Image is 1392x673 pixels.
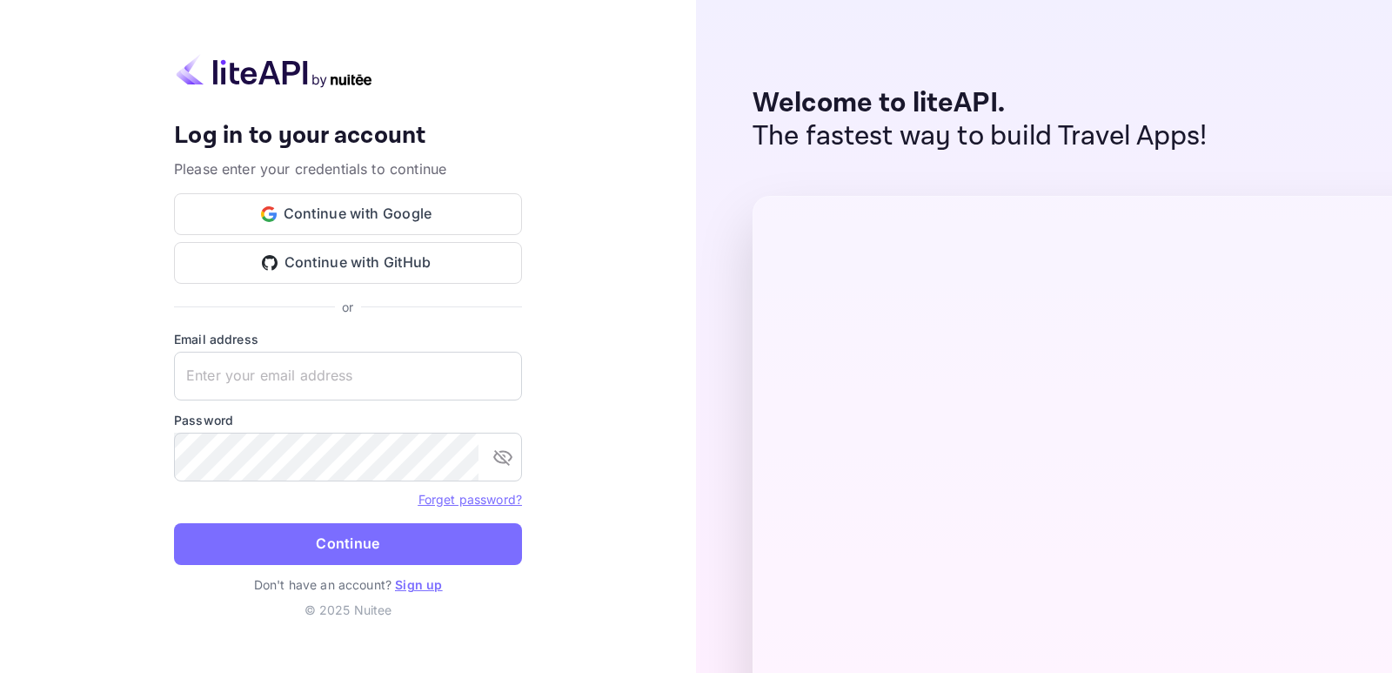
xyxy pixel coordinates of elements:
button: Continue with Google [174,193,522,235]
label: Email address [174,330,522,348]
a: Sign up [395,577,442,592]
a: Forget password? [418,490,522,508]
button: Continue with GitHub [174,242,522,284]
button: toggle password visibility [485,440,520,474]
p: Please enter your credentials to continue [174,158,522,179]
button: Continue [174,523,522,565]
p: or [342,298,353,316]
img: liteapi [174,54,374,88]
p: © 2025 Nuitee [174,601,522,619]
p: Welcome to liteAPI. [753,87,1208,120]
label: Password [174,411,522,429]
input: Enter your email address [174,352,522,400]
h4: Log in to your account [174,121,522,151]
p: Don't have an account? [174,575,522,594]
a: Forget password? [418,492,522,507]
p: The fastest way to build Travel Apps! [753,120,1208,153]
